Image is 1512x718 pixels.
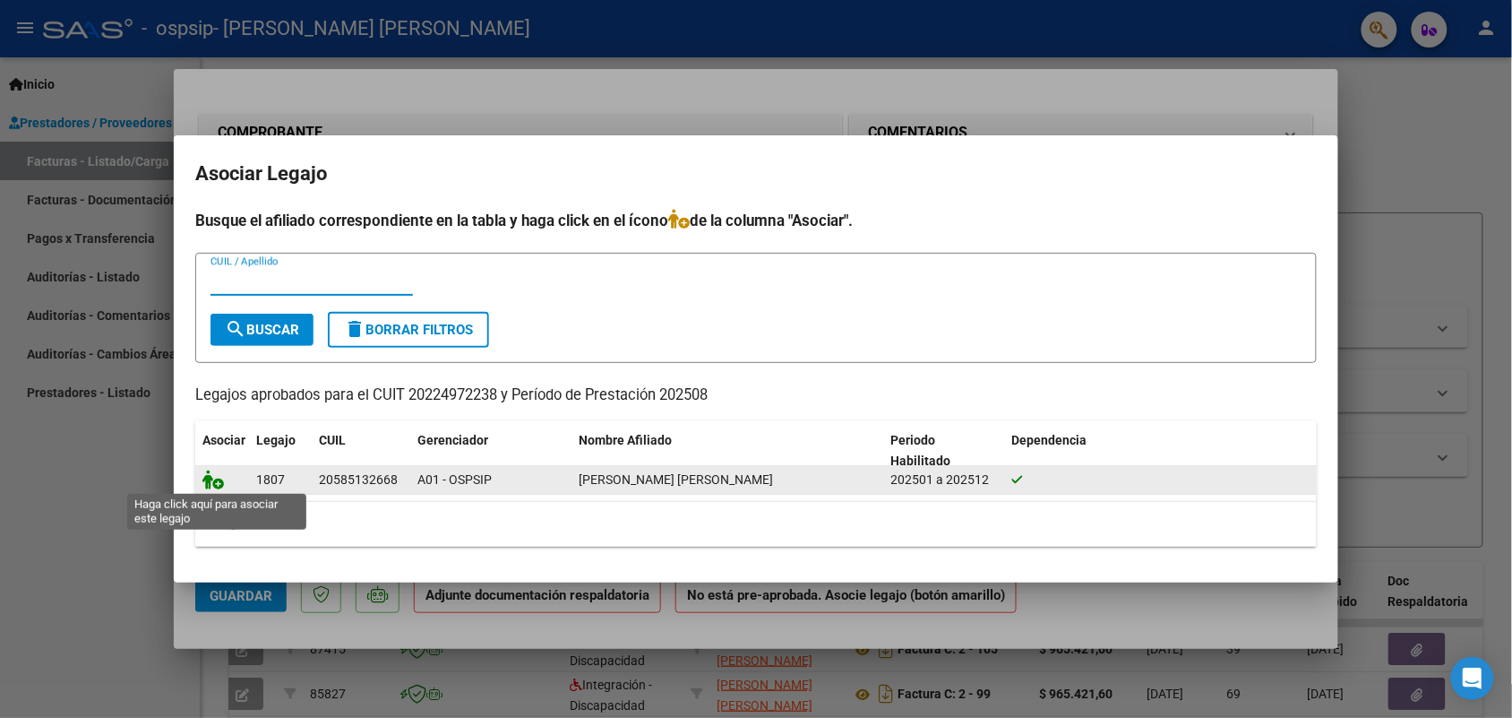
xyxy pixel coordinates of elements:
[344,318,365,340] mat-icon: delete
[410,421,571,480] datatable-header-cell: Gerenciador
[319,433,346,447] span: CUIL
[202,433,245,447] span: Asociar
[571,421,884,480] datatable-header-cell: Nombre Afiliado
[225,322,299,338] span: Buscar
[195,209,1317,232] h4: Busque el afiliado correspondiente en la tabla y haga click en el ícono de la columna "Asociar".
[328,312,489,348] button: Borrar Filtros
[1451,657,1494,700] div: Open Intercom Messenger
[884,421,1005,480] datatable-header-cell: Periodo Habilitado
[579,433,672,447] span: Nombre Afiliado
[417,472,492,487] span: A01 - OSPSIP
[256,433,296,447] span: Legajo
[195,385,1317,407] p: Legajos aprobados para el CUIT 20224972238 y Período de Prestación 202508
[417,433,488,447] span: Gerenciador
[249,421,312,480] datatable-header-cell: Legajo
[1012,433,1087,447] span: Dependencia
[195,157,1317,191] h2: Asociar Legajo
[210,314,314,346] button: Buscar
[225,318,246,340] mat-icon: search
[1005,421,1318,480] datatable-header-cell: Dependencia
[891,470,998,490] div: 202501 a 202512
[579,472,773,487] span: BEDOYA PATIÑO MAXIMILIANO JOSE
[319,470,398,490] div: 20585132668
[344,322,473,338] span: Borrar Filtros
[195,502,1317,547] div: 1 registros
[891,433,951,468] span: Periodo Habilitado
[312,421,410,480] datatable-header-cell: CUIL
[195,421,249,480] datatable-header-cell: Asociar
[256,472,285,487] span: 1807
